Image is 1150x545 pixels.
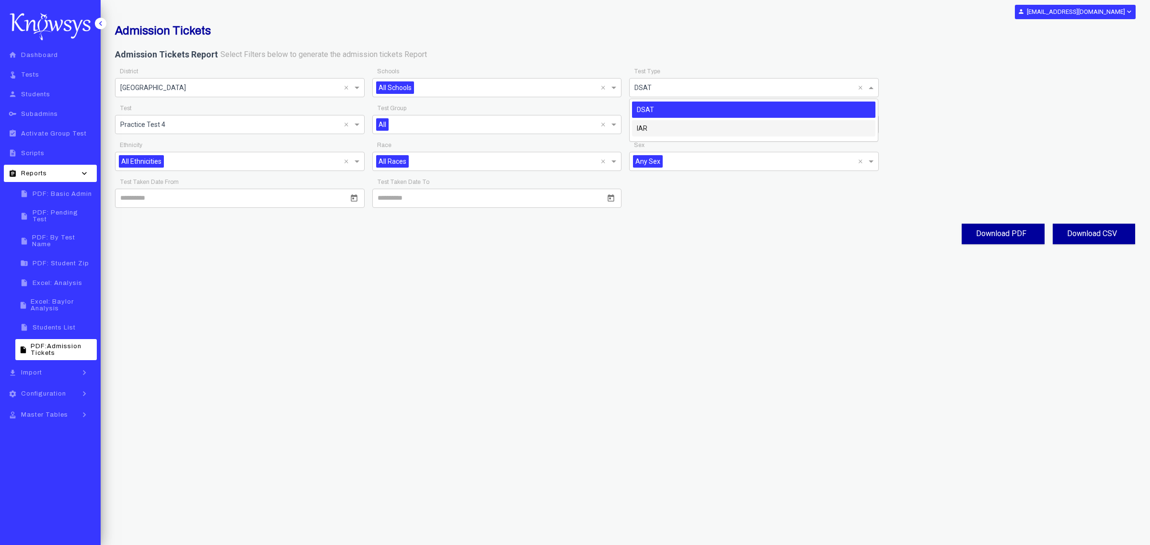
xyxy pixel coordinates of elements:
span: Tests [21,71,39,78]
span: Clear all [601,156,609,167]
span: All [376,118,389,131]
i: person [7,90,19,98]
span: Students [21,91,50,98]
i: keyboard_arrow_right [77,410,92,420]
span: Clear all [601,119,609,130]
app-required-indication: Race [377,142,391,148]
i: keyboard_arrow_right [77,389,92,398]
app-required-indication: Test [120,105,131,112]
span: Scripts [21,150,45,157]
button: Open calendar [348,193,360,204]
span: IAR [637,125,647,132]
span: PDF:Admission Tickets [31,343,94,356]
app-required-indication: Test Taken Date From [120,179,179,185]
span: DSAT [637,106,654,114]
span: Clear all [344,156,352,167]
span: Excel: Analysis [33,280,82,286]
span: Any Sex [633,155,663,168]
button: Download CSV [1053,224,1135,244]
i: description [7,149,19,157]
button: Download PDF [962,224,1045,244]
span: All Schools [376,81,414,94]
span: All Ethnicities [119,155,164,168]
span: PDF: Basic Admin [33,191,92,197]
i: key [7,110,19,118]
i: assignment [7,170,19,178]
i: expand_more [1125,8,1132,16]
span: Clear all [601,82,609,93]
span: Clear all [858,156,866,167]
app-required-indication: Test Group [377,105,406,112]
span: Import [21,369,42,376]
span: Activate Group Test [21,130,87,137]
span: Configuration [21,390,66,397]
span: Excel: Baylor Analysis [31,298,94,312]
span: Clear all [858,82,866,93]
label: Select Filters below to generate the admission tickets Report [220,49,427,60]
i: insert_drive_file [18,279,30,287]
b: Admission Tickets Report [115,49,218,59]
i: insert_drive_file [18,301,28,309]
button: Open calendar [605,193,617,204]
span: PDF: Pending Test [33,209,94,223]
i: touch_app [7,70,19,79]
app-required-indication: Ethnicity [120,142,142,148]
b: [EMAIL_ADDRESS][DOMAIN_NAME] [1027,8,1125,15]
span: Dashboard [21,52,58,58]
i: insert_drive_file [18,190,30,198]
i: person [1018,8,1024,15]
i: folder_zip [18,259,30,267]
i: keyboard_arrow_right [77,368,92,377]
app-required-indication: District [120,68,138,75]
span: Clear all [344,119,352,130]
span: PDF: By Test Name [32,234,94,248]
app-required-indication: Sex [634,142,644,148]
app-required-indication: Test Taken Date To [377,179,429,185]
span: PDF: Student Zip [33,260,89,267]
span: Subadmins [21,111,58,117]
i: insert_drive_file [18,323,30,331]
ng-dropdown-panel: Options list [629,99,879,142]
h2: Admission Tickets [115,24,791,37]
span: Clear all [344,82,352,93]
app-required-indication: Test Type [634,68,660,75]
i: file_download [7,369,19,377]
i: home [7,51,19,59]
i: keyboard_arrow_left [96,19,105,28]
span: Master Tables [21,411,68,418]
i: keyboard_arrow_down [77,169,92,178]
i: assignment_turned_in [7,129,19,137]
span: Students List [33,324,76,331]
app-required-indication: Schools [377,68,399,75]
span: Reports [21,170,47,177]
i: insert_drive_file [18,346,28,354]
i: settings [7,390,19,398]
i: approval [7,411,19,419]
i: insert_drive_file [18,212,30,220]
span: All Races [376,155,409,168]
i: insert_drive_file [18,237,30,245]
